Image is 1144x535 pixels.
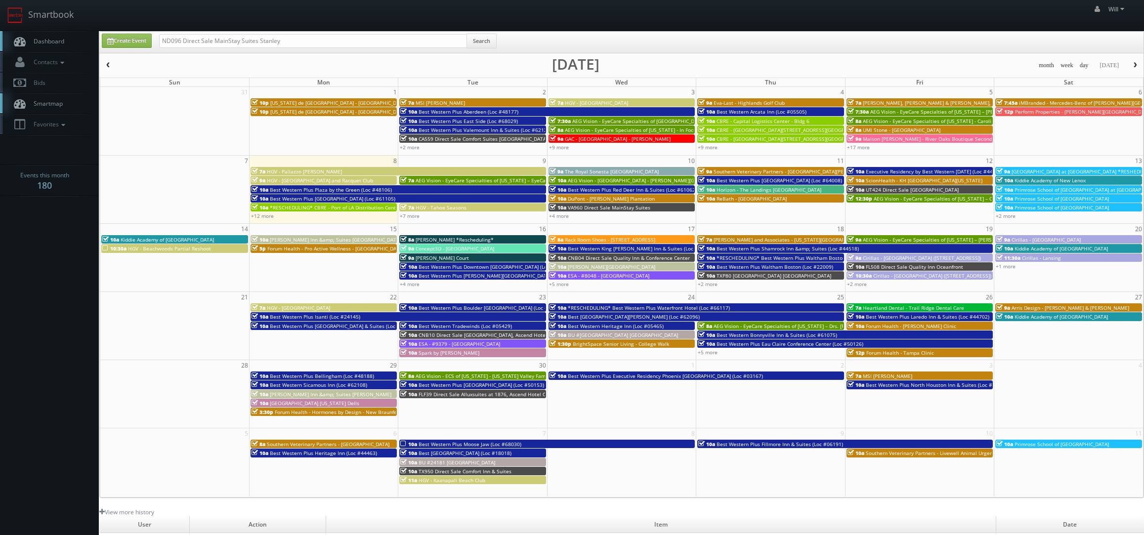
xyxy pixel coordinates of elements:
button: week [1057,59,1077,72]
span: Rack Room Shoes - [STREET_ADDRESS] [565,236,655,243]
span: 10a [996,195,1013,202]
span: Best Western Plus Plaza by the Green (Loc #48106) [270,186,392,193]
span: CNB10 Direct Sale [GEOGRAPHIC_DATA], Ascend Hotel Collection [419,331,572,338]
a: +2 more [847,281,867,288]
span: Best Western Plus Aberdeen (Loc #48177) [419,108,518,115]
span: 10a [698,108,715,115]
span: Horizon - The Landings [GEOGRAPHIC_DATA] [717,186,821,193]
span: 15 [389,224,398,234]
span: 10a [847,177,864,184]
span: 14 [240,224,249,234]
span: 8 [392,156,398,166]
span: 7:30a [550,118,571,124]
span: 10a [252,400,268,407]
span: [PERSON_NAME] *Rescheduling* [416,236,494,243]
span: HGV - Kaanapali Beach Club [419,477,485,484]
span: 16 [538,224,547,234]
span: 1 [392,87,398,97]
span: HGV - Tahoe Seasons [416,204,466,211]
button: Search [466,34,497,48]
span: Best Western Bonnyville Inn & Suites (Loc #61075) [717,331,837,338]
span: 1:30p [550,340,571,347]
a: +12 more [251,212,274,219]
span: Best Western Plus North Houston Inn & Suites (Loc #44475) [866,381,1009,388]
span: 7:45a [996,99,1017,106]
span: AEG Vision - EyeCare Specialties of [GEOGRAPHIC_DATA][US_STATE] - [GEOGRAPHIC_DATA] [572,118,784,124]
span: Mon [317,78,330,86]
span: 10a [698,186,715,193]
h2: [DATE] [552,59,599,69]
span: Forum Health - Hormones by Design - New Braunfels Clinic [275,409,415,415]
span: 7a [698,236,712,243]
a: +4 more [549,212,569,219]
span: ScionHealth - KH [GEOGRAPHIC_DATA][US_STATE] [866,177,982,184]
span: 10a [996,245,1013,252]
span: 3 [690,87,696,97]
span: Forum Health - Pro Active Wellness - [GEOGRAPHIC_DATA] [267,245,404,252]
span: [PERSON_NAME], [PERSON_NAME] & [PERSON_NAME], LLC - [GEOGRAPHIC_DATA] [863,99,1053,106]
span: Bids [29,79,45,87]
span: 23 [538,292,547,302]
span: 10a [400,323,417,329]
span: 10a [252,381,268,388]
span: Maison [PERSON_NAME] - River Oaks Boutique Second Shoot [863,135,1008,142]
span: 9a [252,177,265,184]
span: Best Western Plus Shamrock Inn &amp; Suites (Loc #44518) [717,245,859,252]
span: 10a [550,186,566,193]
span: 9a [698,99,712,106]
a: +5 more [549,281,569,288]
span: ReBath - [GEOGRAPHIC_DATA] [717,195,787,202]
span: Fri [916,78,923,86]
span: 2 [542,87,547,97]
span: 10a [400,468,417,475]
a: +2 more [400,144,420,151]
span: Contacts [29,58,67,66]
span: Best Western Plus Bellingham (Loc #48188) [270,372,374,379]
span: Thu [765,78,776,86]
span: 12p [847,349,865,356]
span: 7a [252,168,265,175]
span: Wed [615,78,628,86]
span: MSI [PERSON_NAME] [863,372,912,379]
span: 10a [698,272,715,279]
span: 7a [400,177,414,184]
span: [PERSON_NAME] Inn &amp; Suites [PERSON_NAME] [270,391,391,398]
a: +1 more [996,263,1016,270]
span: HGV - [GEOGRAPHIC_DATA] [267,304,330,311]
span: 10a [847,313,864,320]
span: 10a [550,304,566,311]
span: Best Western Plus Executive Residency Phoenix [GEOGRAPHIC_DATA] (Loc #03167) [568,372,763,379]
span: Tue [467,78,478,86]
span: Best Western Plus [GEOGRAPHIC_DATA] (Loc #61105) [270,195,395,202]
span: 10a [400,272,417,279]
span: 10p [252,108,269,115]
span: Spark by [PERSON_NAME] [419,349,479,356]
span: 10a [400,450,417,456]
span: CBRE - [GEOGRAPHIC_DATA][STREET_ADDRESS][GEOGRAPHIC_DATA] [717,126,875,133]
span: 10a [550,195,566,202]
span: The Royal Sonesta [GEOGRAPHIC_DATA] [565,168,659,175]
span: 7a [847,372,861,379]
span: 10a [996,204,1013,211]
span: CNB04 Direct Sale Quality Inn & Conference Center [568,254,690,261]
span: 7a [847,99,861,106]
a: +17 more [847,144,870,151]
span: Primrose School of [GEOGRAPHIC_DATA] [1015,195,1109,202]
span: 8a [847,118,861,124]
span: Will [1108,5,1127,13]
span: Events this month [20,170,69,180]
a: +7 more [400,212,420,219]
a: +2 more [996,212,1016,219]
span: Best Western Plus Red Deer Inn & Suites (Loc #61062) [568,186,697,193]
span: Best Western Plus East Side (Loc #68029) [419,118,518,124]
span: 10a [400,304,417,311]
span: 7 [244,156,249,166]
span: Dashboard [29,37,64,45]
span: 10a [400,263,417,270]
span: 10a [996,313,1013,320]
span: 5 [988,87,994,97]
span: 9a [847,254,861,261]
span: 10:30a [847,272,872,279]
span: Best Western King [PERSON_NAME] Inn & Suites (Loc #62106) [568,245,715,252]
span: 10a [996,177,1013,184]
